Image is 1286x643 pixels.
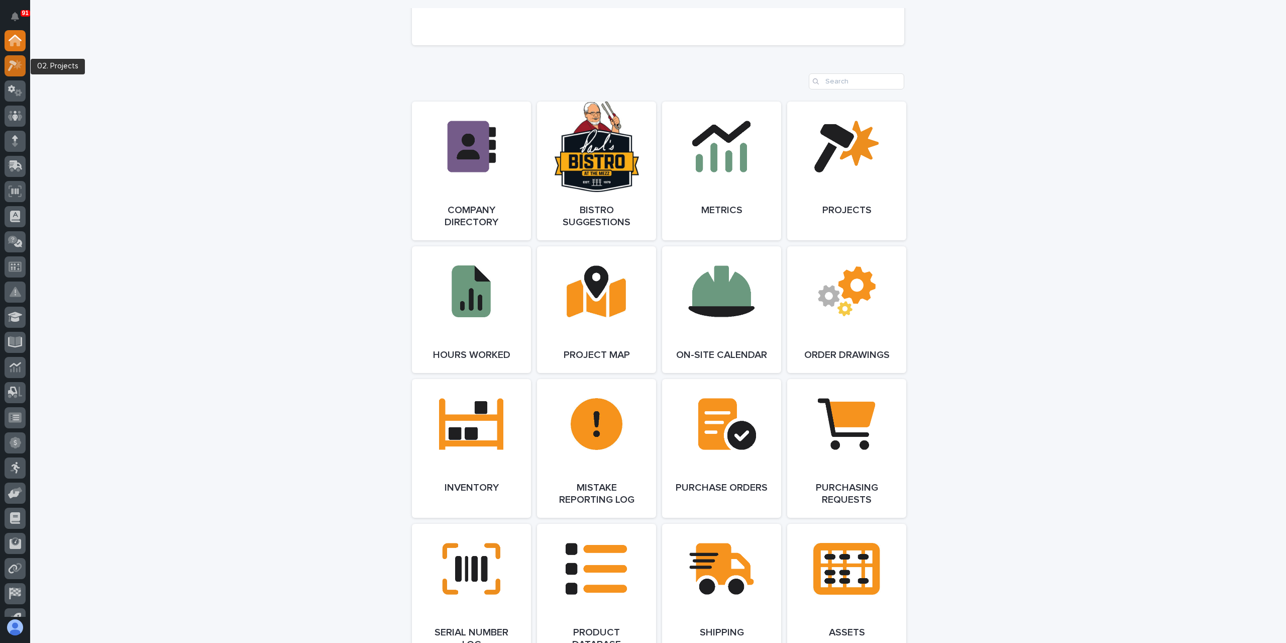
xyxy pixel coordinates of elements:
a: Inventory [412,379,531,518]
a: Company Directory [412,102,531,240]
a: Bistro Suggestions [537,102,656,240]
a: Projects [787,102,906,240]
a: Purchase Orders [662,379,781,518]
button: Notifications [5,6,26,27]
a: On-Site Calendar [662,246,781,373]
input: Search [809,73,904,89]
div: Notifications91 [13,12,26,28]
a: Purchasing Requests [787,379,906,518]
a: Project Map [537,246,656,373]
a: Metrics [662,102,781,240]
a: Hours Worked [412,246,531,373]
p: 91 [22,10,29,17]
button: users-avatar [5,617,26,638]
a: Mistake Reporting Log [537,379,656,518]
a: Order Drawings [787,246,906,373]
